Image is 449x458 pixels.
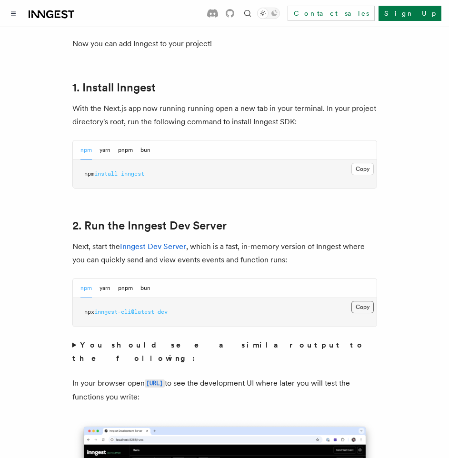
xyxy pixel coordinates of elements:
[121,170,144,177] span: inngest
[242,8,253,19] button: Find something...
[72,37,377,50] p: Now you can add Inngest to your project!
[158,309,168,315] span: dev
[72,219,227,232] a: 2. Run the Inngest Dev Server
[100,279,110,298] button: yarn
[100,140,110,160] button: yarn
[118,140,133,160] button: pnpm
[145,379,165,388] code: [URL]
[288,6,375,21] a: Contact sales
[118,279,133,298] button: pnpm
[140,140,150,160] button: bun
[8,8,19,19] button: Toggle navigation
[72,81,156,94] a: 1. Install Inngest
[94,170,118,177] span: install
[120,242,186,251] a: Inngest Dev Server
[379,6,441,21] a: Sign Up
[351,163,374,175] button: Copy
[145,378,165,388] a: [URL]
[72,377,377,404] p: In your browser open to see the development UI where later you will test the functions you write:
[80,140,92,160] button: npm
[72,240,377,267] p: Next, start the , which is a fast, in-memory version of Inngest where you can quickly send and vi...
[94,309,154,315] span: inngest-cli@latest
[72,102,377,129] p: With the Next.js app now running running open a new tab in your terminal. In your project directo...
[257,8,280,19] button: Toggle dark mode
[72,339,377,365] summary: You should see a similar output to the following:
[84,309,94,315] span: npx
[72,340,365,363] strong: You should see a similar output to the following:
[80,279,92,298] button: npm
[84,170,94,177] span: npm
[140,279,150,298] button: bun
[351,301,374,313] button: Copy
